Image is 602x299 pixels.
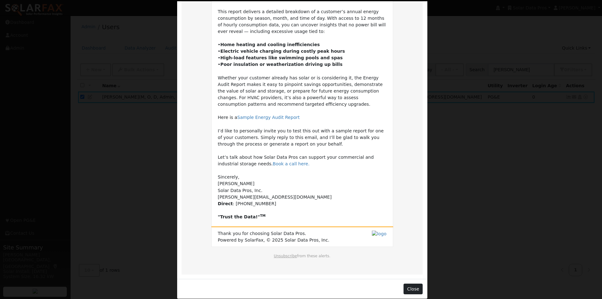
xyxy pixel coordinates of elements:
button: Close [404,284,423,294]
b: Home heating and cooling inefficiencies [220,42,320,47]
a: Book a call here. [273,161,309,166]
b: "Trust the Data!" [218,214,266,219]
img: logo [372,231,386,237]
b: Poor insulation or weatherization driving up bills [220,62,343,67]
b: Direct [218,201,233,206]
b: Electric vehicle charging during costly peak hours [220,49,345,54]
a: Sample Energy Audit Report [237,115,300,120]
sup: TM [260,214,266,217]
span: Thank you for choosing Solar Data Pros. Powered by SolarFax, © 2025 Solar Data Pros, Inc. [218,230,330,243]
a: Unsubscribe [274,254,297,258]
td: from these alerts. [218,253,387,265]
b: High-load features like swimming pools and spas [220,55,343,60]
